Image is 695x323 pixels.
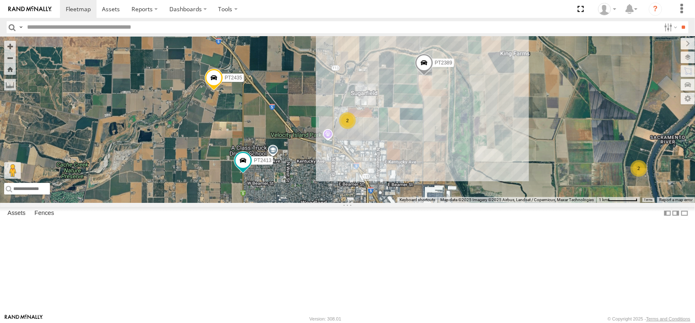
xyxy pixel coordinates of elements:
[5,315,43,323] a: Visit our Website
[310,316,341,321] div: Version: 308.01
[646,316,690,321] a: Terms and Conditions
[4,162,21,179] button: Drag Pegman onto the map to open Street View
[4,52,16,64] button: Zoom out
[599,197,608,202] span: 1 km
[680,207,689,219] label: Hide Summary Table
[672,207,680,219] label: Dock Summary Table to the Right
[3,207,30,219] label: Assets
[440,197,594,202] span: Map data ©2025 Imagery ©2025 Airbus, Landsat / Copernicus, Maxar Technologies
[608,316,690,321] div: © Copyright 2025 -
[630,160,647,177] div: 2
[4,79,16,91] label: Measure
[681,93,695,104] label: Map Settings
[4,64,16,75] button: Zoom Home
[596,197,640,203] button: Map Scale: 1 km per 67 pixels
[659,197,693,202] a: Report a map error
[595,3,619,15] div: Dennis Braga
[225,75,242,81] span: PT2435
[254,158,271,163] span: PT2413
[661,21,679,33] label: Search Filter Options
[339,112,356,129] div: 2
[30,207,58,219] label: Fences
[4,41,16,52] button: Zoom in
[663,207,672,219] label: Dock Summary Table to the Left
[644,198,653,202] a: Terms (opens in new tab)
[400,197,435,203] button: Keyboard shortcuts
[435,60,452,66] span: PT2389
[8,6,52,12] img: rand-logo.svg
[649,2,662,16] i: ?
[17,21,24,33] label: Search Query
